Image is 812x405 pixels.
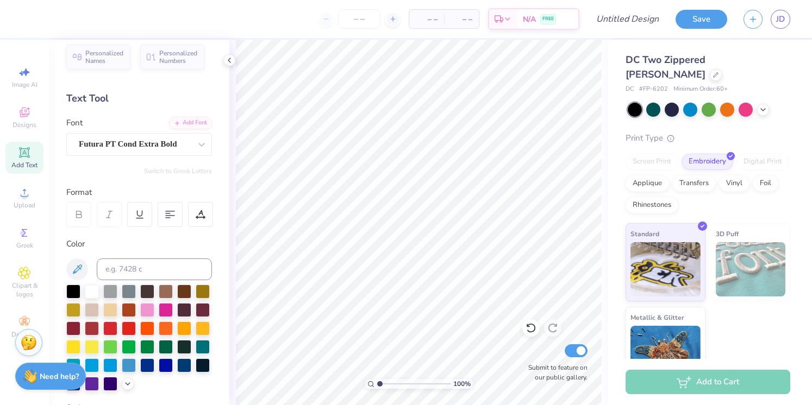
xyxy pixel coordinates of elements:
span: FREE [542,15,554,23]
span: Clipart & logos [5,281,43,299]
span: Decorate [11,330,38,339]
span: DC [626,85,634,94]
span: JD [776,13,785,26]
div: Vinyl [719,175,749,192]
div: Add Font [169,117,212,129]
img: Standard [630,242,701,296]
span: 3D Puff [716,228,739,239]
img: Metallic & Glitter [630,326,701,380]
span: – – [416,14,438,25]
input: Untitled Design [588,8,667,30]
span: Metallic & Glitter [630,312,684,323]
span: Standard [630,228,659,239]
span: DC Two Zippered [PERSON_NAME] [626,53,705,81]
span: Minimum Order: 60 + [673,85,728,94]
div: Rhinestones [626,197,678,213]
a: JD [771,10,790,29]
span: Personalized Names [85,49,124,65]
span: Personalized Numbers [159,49,198,65]
span: Image AI [12,80,38,89]
span: – – [451,14,472,25]
div: Applique [626,175,669,192]
div: Transfers [672,175,716,192]
div: Embroidery [682,154,733,170]
span: Upload [14,201,35,210]
div: Foil [753,175,778,192]
span: Designs [13,121,36,129]
label: Submit to feature on our public gallery. [522,363,588,382]
span: # FP-6202 [639,85,668,94]
button: Save [676,10,727,29]
button: Switch to Greek Letters [144,167,212,175]
span: N/A [523,14,536,25]
label: Font [66,117,83,129]
div: Digital Print [736,154,789,170]
div: Screen Print [626,154,678,170]
span: Greek [16,241,33,250]
span: Add Text [11,161,38,169]
div: Color [66,238,212,250]
strong: Need help? [40,371,79,382]
span: 100 % [453,379,471,389]
div: Text Tool [66,91,212,106]
div: Format [66,186,213,199]
div: Print Type [626,132,790,144]
img: 3D Puff [716,242,786,296]
input: – – [338,9,380,29]
input: e.g. 7428 c [97,258,212,280]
